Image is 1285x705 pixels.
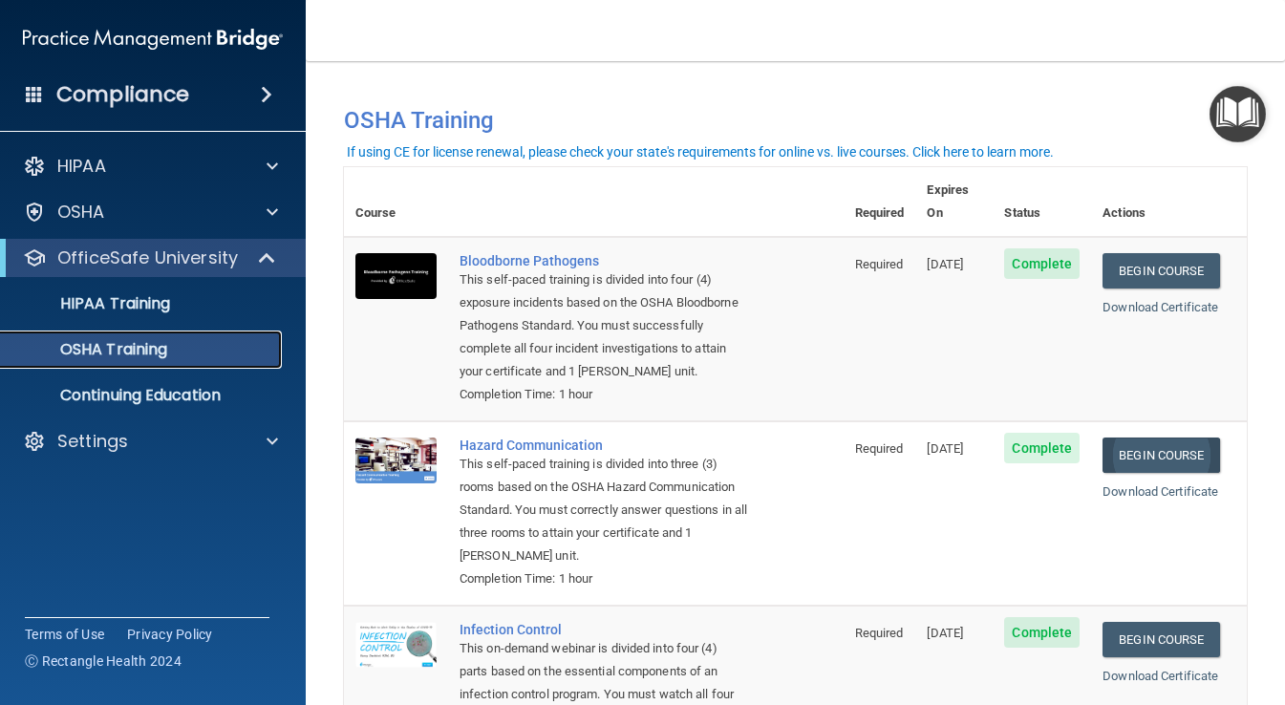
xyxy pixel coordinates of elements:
span: Complete [1004,617,1080,648]
a: HIPAA [23,155,278,178]
a: Bloodborne Pathogens [460,253,748,268]
a: Download Certificate [1103,300,1218,314]
th: Course [344,167,448,237]
span: [DATE] [927,257,963,271]
th: Status [993,167,1091,237]
a: Begin Course [1103,253,1219,288]
div: Completion Time: 1 hour [460,567,748,590]
a: Terms of Use [25,625,104,644]
div: This self-paced training is divided into three (3) rooms based on the OSHA Hazard Communication S... [460,453,748,567]
a: Download Certificate [1103,669,1218,683]
a: Infection Control [460,622,748,637]
span: Required [855,257,904,271]
a: OfficeSafe University [23,246,277,269]
th: Expires On [915,167,993,237]
th: Actions [1091,167,1247,237]
a: Download Certificate [1103,484,1218,499]
p: Settings [57,430,128,453]
span: Required [855,441,904,456]
p: OSHA Training [12,340,167,359]
a: Begin Course [1103,438,1219,473]
span: Complete [1004,433,1080,463]
p: Continuing Education [12,386,273,405]
span: [DATE] [927,441,963,456]
p: OfficeSafe University [57,246,238,269]
div: This self-paced training is divided into four (4) exposure incidents based on the OSHA Bloodborne... [460,268,748,383]
div: Completion Time: 1 hour [460,383,748,406]
span: Complete [1004,248,1080,279]
div: If using CE for license renewal, please check your state's requirements for online vs. live cours... [347,145,1054,159]
button: Open Resource Center [1210,86,1266,142]
button: If using CE for license renewal, please check your state's requirements for online vs. live cours... [344,142,1057,161]
span: Required [855,626,904,640]
span: Ⓒ Rectangle Health 2024 [25,652,182,671]
p: OSHA [57,201,105,224]
span: [DATE] [927,626,963,640]
img: PMB logo [23,20,283,58]
th: Required [844,167,916,237]
a: Begin Course [1103,622,1219,657]
a: Settings [23,430,278,453]
p: HIPAA [57,155,106,178]
h4: Compliance [56,81,189,108]
p: HIPAA Training [12,294,170,313]
h4: OSHA Training [344,107,1247,134]
a: Privacy Policy [127,625,213,644]
a: OSHA [23,201,278,224]
a: Hazard Communication [460,438,748,453]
